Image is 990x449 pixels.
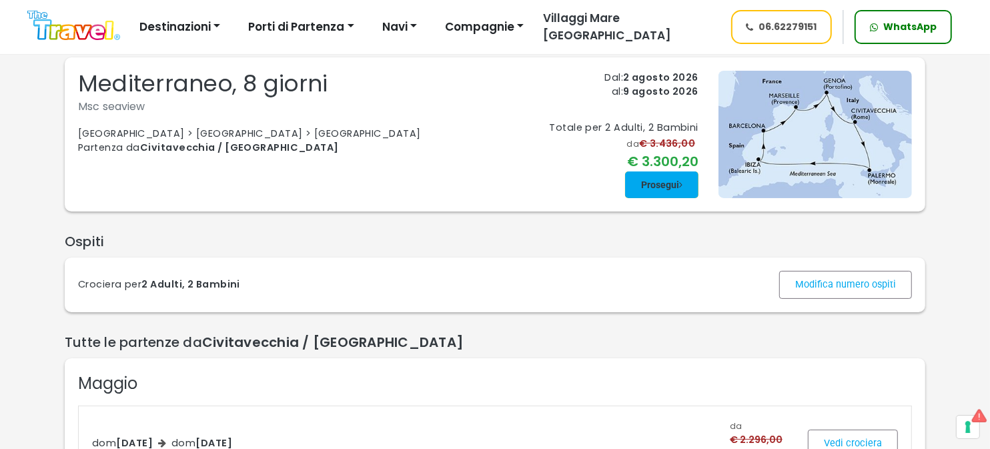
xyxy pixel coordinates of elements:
[532,10,718,44] a: Villaggi Mare [GEOGRAPHIC_DATA]
[374,14,426,41] button: Navi
[239,14,362,41] button: Porti di Partenza
[623,85,698,98] span: 9 agosto 2026
[78,372,912,395] div: Maggio
[550,121,699,135] div: Totale per 2 Adulti, 2 Bambini
[141,278,240,291] span: 2 Adulti, 2 Bambini
[730,420,797,433] div: da
[759,20,817,34] span: 06.62279151
[78,141,530,155] div: Partenza da
[718,71,912,198] img: UWZ1.jpg
[604,71,623,84] span: Dal:
[78,127,530,141] div: [GEOGRAPHIC_DATA] > [GEOGRAPHIC_DATA] > [GEOGRAPHIC_DATA]
[65,231,925,252] div: Ospiti
[78,97,530,116] div: Msc seaview
[202,333,464,352] span: Civitavecchia / [GEOGRAPHIC_DATA]
[626,151,698,171] div: € 3.300,20
[436,14,532,41] button: Compagnie
[78,278,240,292] div: Crociera per
[623,71,698,84] span: 2 agosto 2026
[131,14,229,41] button: Destinazioni
[855,10,952,44] a: WhatsApp
[612,85,623,98] span: al:
[27,11,120,41] img: Logo The Travel
[140,141,339,154] span: Civitavecchia / [GEOGRAPHIC_DATA]
[78,71,530,97] div: Mediterraneo, 8 giorni
[65,332,925,353] div: Tutte le partenze da
[731,10,833,44] a: 06.62279151
[543,10,671,43] span: Villaggi Mare [GEOGRAPHIC_DATA]
[625,171,698,198] a: Prosegui
[626,135,698,151] div: da
[883,20,937,34] span: WhatsApp
[730,433,797,448] div: € 2.296,00
[779,271,912,299] md-outlined-button: Modifica numero ospiti
[639,137,698,150] span: € 3.436,00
